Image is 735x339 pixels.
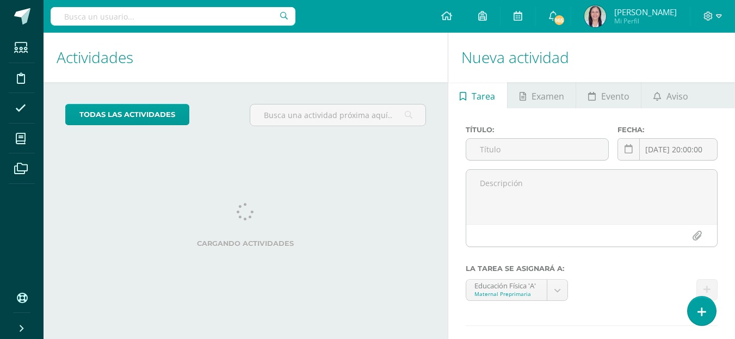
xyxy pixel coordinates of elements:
input: Busca un usuario... [51,7,295,26]
a: Examen [508,82,576,108]
label: Fecha: [617,126,718,134]
h1: Nueva actividad [461,33,722,82]
img: 9369708c4837e0f9cfcc62545362beb5.png [584,5,606,27]
a: Tarea [448,82,507,108]
label: Cargando actividades [65,239,426,248]
a: todas las Actividades [65,104,189,125]
input: Fecha de entrega [618,139,717,160]
span: Evento [601,83,629,109]
span: Mi Perfil [614,16,677,26]
span: Aviso [666,83,688,109]
label: Título: [466,126,609,134]
span: Examen [532,83,564,109]
label: La tarea se asignará a: [466,264,718,273]
a: Educación Física 'A'Maternal Preprimaria [466,280,567,300]
a: Evento [576,82,641,108]
a: Aviso [641,82,700,108]
span: [PERSON_NAME] [614,7,677,17]
span: Tarea [472,83,495,109]
input: Busca una actividad próxima aquí... [250,104,425,126]
div: Maternal Preprimaria [474,290,539,298]
input: Título [466,139,609,160]
h1: Actividades [57,33,435,82]
span: 165 [553,14,565,26]
div: Educación Física 'A' [474,280,539,290]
